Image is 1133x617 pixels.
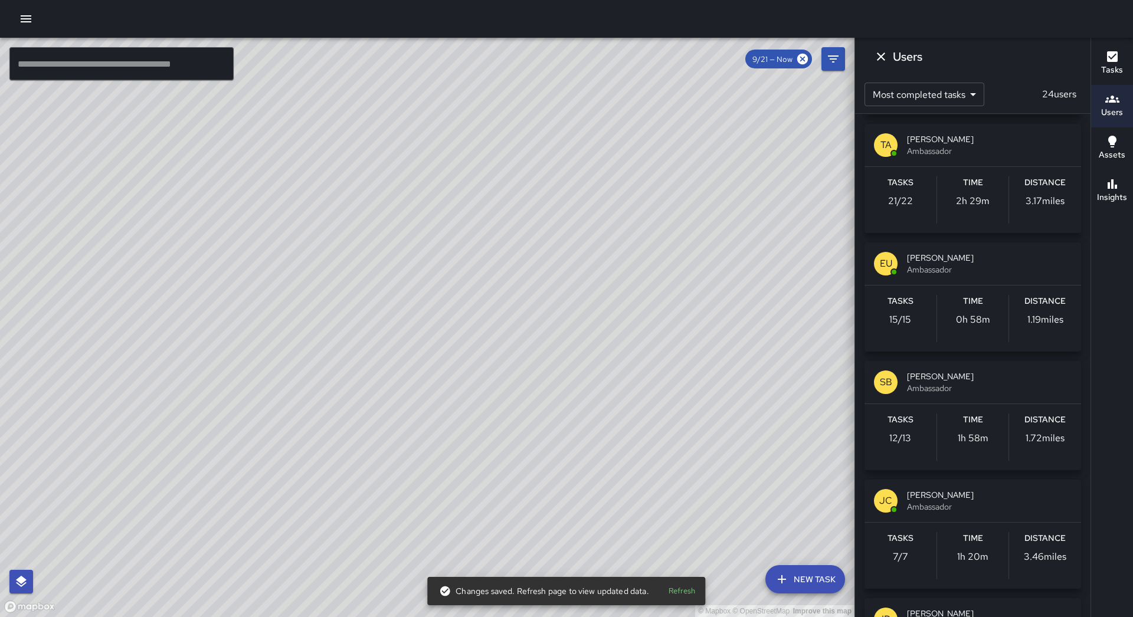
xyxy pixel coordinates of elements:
span: Ambassador [907,264,1072,275]
h6: Assets [1099,149,1125,162]
button: Users [1091,85,1133,127]
span: Ambassador [907,382,1072,394]
div: Changes saved. Refresh page to view updated data. [439,580,649,602]
span: Ambassador [907,501,1072,513]
h6: Tasks [888,413,913,426]
h6: Distance [1024,413,1066,426]
p: TA [880,138,892,152]
h6: Tasks [1101,64,1123,77]
span: [PERSON_NAME] [907,370,1072,382]
p: 24 users [1037,87,1081,101]
span: 9/21 — Now [745,54,800,64]
button: TA[PERSON_NAME]AmbassadorTasks21/22Time2h 29mDistance3.17miles [865,124,1081,233]
button: New Task [765,565,845,593]
p: 21 / 22 [888,194,913,208]
p: EU [880,257,892,271]
h6: Tasks [888,176,913,189]
h6: Users [1101,106,1123,119]
button: Tasks [1091,42,1133,85]
p: 1h 20m [957,550,988,564]
h6: Time [963,176,983,189]
span: [PERSON_NAME] [907,133,1072,145]
div: Most completed tasks [865,83,984,106]
h6: Time [963,413,983,426]
span: [PERSON_NAME] [907,252,1072,264]
p: 1h 58m [958,431,988,445]
h6: Distance [1024,176,1066,189]
button: Insights [1091,170,1133,212]
h6: Insights [1097,191,1127,204]
p: 0h 58m [956,313,990,327]
h6: Distance [1024,295,1066,308]
span: Ambassador [907,145,1072,157]
p: 7 / 7 [893,550,908,564]
button: Assets [1091,127,1133,170]
h6: Tasks [888,532,913,545]
button: SB[PERSON_NAME]AmbassadorTasks12/13Time1h 58mDistance1.72miles [865,361,1081,470]
h6: Tasks [888,295,913,308]
div: 9/21 — Now [745,50,812,68]
button: Refresh [663,582,701,600]
p: JC [879,494,892,508]
button: JC[PERSON_NAME]AmbassadorTasks7/7Time1h 20mDistance3.46miles [865,480,1081,589]
button: EU[PERSON_NAME]AmbassadorTasks15/15Time0h 58mDistance1.19miles [865,242,1081,352]
p: 12 / 13 [889,431,911,445]
button: Dismiss [869,45,893,68]
p: 1.72 miles [1026,431,1065,445]
p: 3.46 miles [1024,550,1066,564]
h6: Time [963,295,983,308]
p: 2h 29m [956,194,990,208]
h6: Users [893,47,922,66]
span: [PERSON_NAME] [907,489,1072,501]
button: Filters [821,47,845,71]
p: 1.19 miles [1027,313,1063,327]
p: SB [880,375,892,389]
h6: Distance [1024,532,1066,545]
h6: Time [963,532,983,545]
p: 15 / 15 [889,313,911,327]
p: 3.17 miles [1026,194,1065,208]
